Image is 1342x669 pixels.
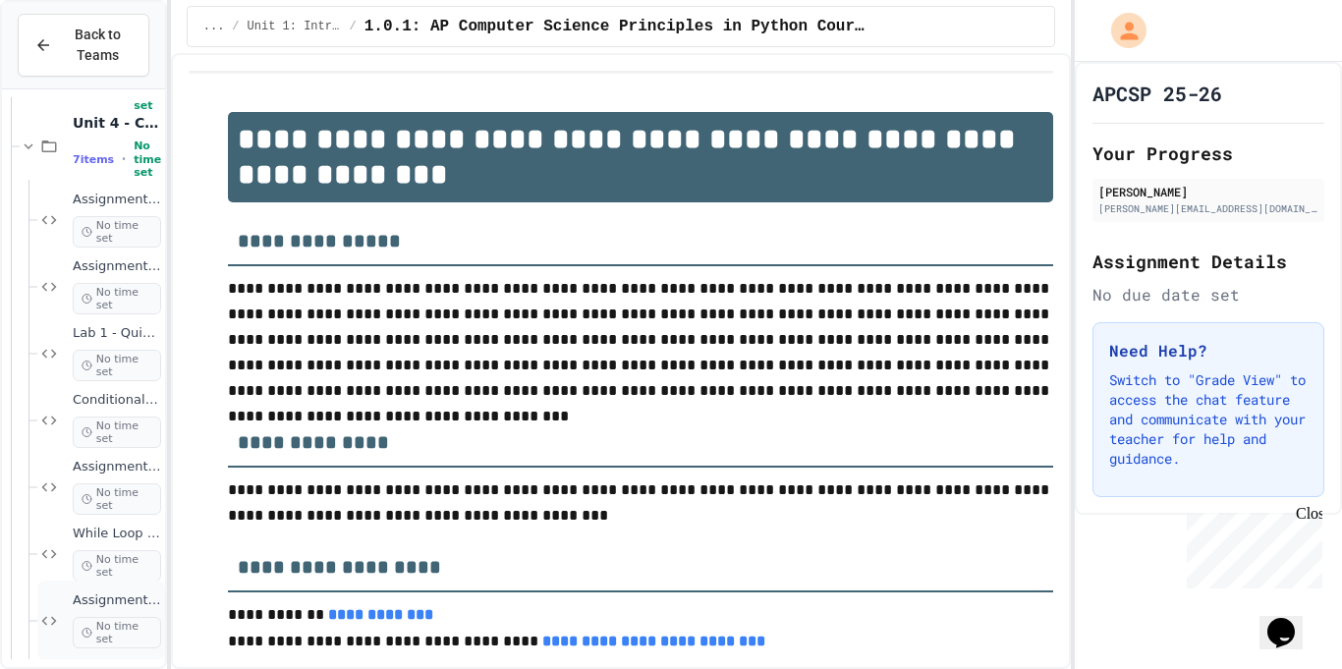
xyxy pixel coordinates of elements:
[73,283,161,314] span: No time set
[232,19,239,34] span: /
[1090,8,1151,53] div: My Account
[18,14,149,77] button: Back to Teams
[1098,183,1318,200] div: [PERSON_NAME]
[73,392,161,409] span: Conditionals Bingo
[73,153,114,166] span: 7 items
[73,350,161,381] span: No time set
[1109,339,1308,362] h3: Need Help?
[122,151,126,167] span: •
[73,459,161,475] span: Assignment 7 - Number Guesser
[8,8,136,125] div: Chat with us now!Close
[134,139,161,179] span: No time set
[1092,80,1222,107] h1: APCSP 25-26
[73,258,161,275] span: Assignment 6 - Discount Calculator
[73,526,161,542] span: While Loop Coding Challenges (In-Class)
[1092,248,1324,275] h2: Assignment Details
[1259,590,1322,649] iframe: chat widget
[73,417,161,448] span: No time set
[1179,505,1322,588] iframe: chat widget
[248,19,342,34] span: Unit 1: Intro to Computer Science
[73,114,161,132] span: Unit 4 - Control Structures
[350,19,357,34] span: /
[73,592,161,609] span: Assignment 8 - Printing Patterns
[73,550,161,582] span: No time set
[73,617,161,648] span: No time set
[1098,201,1318,216] div: [PERSON_NAME][EMAIL_ADDRESS][DOMAIN_NAME]
[73,325,161,342] span: Lab 1 - Quiz-Game
[1092,139,1324,167] h2: Your Progress
[73,216,161,248] span: No time set
[1109,370,1308,469] p: Switch to "Grade View" to access the chat feature and communicate with your teacher for help and ...
[73,483,161,515] span: No time set
[364,15,867,38] span: 1.0.1: AP Computer Science Principles in Python Course Syllabus
[203,19,225,34] span: ...
[73,192,161,208] span: Assignment 5 - Booleans
[64,25,133,66] span: Back to Teams
[1092,283,1324,307] div: No due date set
